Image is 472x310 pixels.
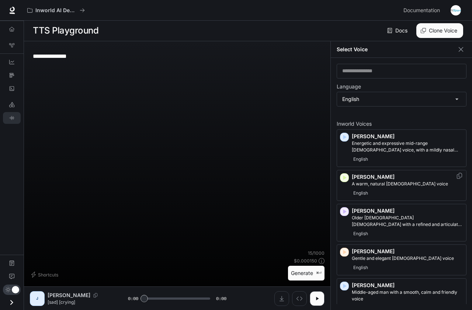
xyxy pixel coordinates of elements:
[274,291,289,306] button: Download audio
[35,7,77,14] p: Inworld AI Demos
[352,189,369,198] span: English
[352,263,369,272] span: English
[352,133,463,140] p: [PERSON_NAME]
[337,92,466,106] div: English
[352,289,463,302] p: Middle-aged man with a smooth, calm and friendly voice
[3,99,21,111] a: LLM Playground
[400,3,445,18] a: Documentation
[352,155,369,164] span: English
[352,173,463,181] p: [PERSON_NAME]
[288,266,324,281] button: Generate⌘⏎
[337,84,361,89] p: Language
[352,181,463,187] p: A warm, natural female voice
[456,173,463,179] button: Copy Voice ID
[352,255,463,262] p: Gentle and elegant female voice
[3,69,21,81] a: Traces
[352,207,463,215] p: [PERSON_NAME]
[48,299,110,305] p: [sad] [crying]
[352,229,369,238] span: English
[448,3,463,18] button: User avatar
[33,23,98,38] h1: TTS Playground
[3,112,21,124] a: TTS Playground
[352,282,463,289] p: [PERSON_NAME]
[3,295,20,310] button: Open drawer
[3,56,21,68] a: Dashboards
[48,292,90,299] p: [PERSON_NAME]
[337,121,466,126] p: Inworld Voices
[451,5,461,15] img: User avatar
[216,295,226,302] span: 0:00
[3,271,21,282] a: Feedback
[352,248,463,255] p: [PERSON_NAME]
[3,23,21,35] a: Overview
[308,250,324,256] p: 15 / 1000
[90,293,101,297] button: Copy Voice ID
[24,3,88,18] button: All workspaces
[12,285,19,293] span: Dark mode toggle
[30,269,61,281] button: Shortcuts
[292,291,307,306] button: Inspect
[3,83,21,94] a: Logs
[416,23,463,38] button: Clone Voice
[31,293,43,304] div: J
[403,6,440,15] span: Documentation
[352,215,463,228] p: Older British male with a refined and articulate voice
[3,257,21,269] a: Documentation
[3,39,21,51] a: Graph Registry
[386,23,410,38] a: Docs
[294,258,317,264] p: $ 0.000150
[128,295,138,302] span: 0:00
[352,140,463,153] p: Energetic and expressive mid-range male voice, with a mildly nasal quality
[316,271,322,275] p: ⌘⏎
